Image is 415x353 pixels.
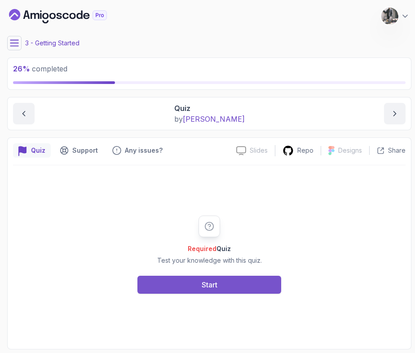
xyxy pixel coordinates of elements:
p: Quiz [31,146,45,155]
button: quiz button [13,143,51,158]
button: user profile image [381,7,410,25]
span: 26 % [13,64,30,73]
p: Designs [338,146,362,155]
a: Dashboard [9,9,128,23]
span: completed [13,64,67,73]
button: Share [369,146,406,155]
p: Quiz [174,103,245,114]
span: Required [188,245,216,252]
button: Feedback button [107,143,168,158]
p: 3 - Getting Started [25,39,79,48]
p: Test your knowledge with this quiz. [157,256,262,265]
p: Support [72,146,98,155]
button: Start [137,276,281,294]
div: Start [202,279,217,290]
p: Repo [297,146,313,155]
span: [PERSON_NAME] [183,115,245,124]
a: Repo [275,145,321,156]
button: next content [384,103,406,124]
button: Support button [54,143,103,158]
button: previous content [13,103,35,124]
p: Any issues? [125,146,163,155]
h2: Quiz [157,244,262,253]
p: by [174,114,245,124]
img: user profile image [381,8,398,25]
p: Slides [250,146,268,155]
p: Share [388,146,406,155]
